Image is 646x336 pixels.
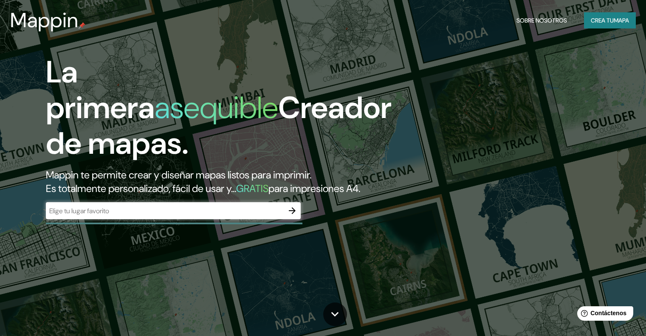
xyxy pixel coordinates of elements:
[591,17,614,24] font: Crea tu
[46,88,392,163] font: Creador de mapas.
[46,206,284,216] input: Elige tu lugar favorito
[570,303,637,327] iframe: Lanzador de widgets de ayuda
[46,168,311,181] font: Mappin te permite crear y diseñar mapas listos para imprimir.
[584,12,636,28] button: Crea tumapa
[268,182,360,195] font: para impresiones A4.
[46,52,155,127] font: La primera
[516,17,567,24] font: Sobre nosotros
[236,182,268,195] font: GRATIS
[614,17,629,24] font: mapa
[46,182,236,195] font: Es totalmente personalizado, fácil de usar y...
[79,22,85,29] img: pin de mapeo
[155,88,278,127] font: asequible
[10,7,79,34] font: Mappin
[513,12,570,28] button: Sobre nosotros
